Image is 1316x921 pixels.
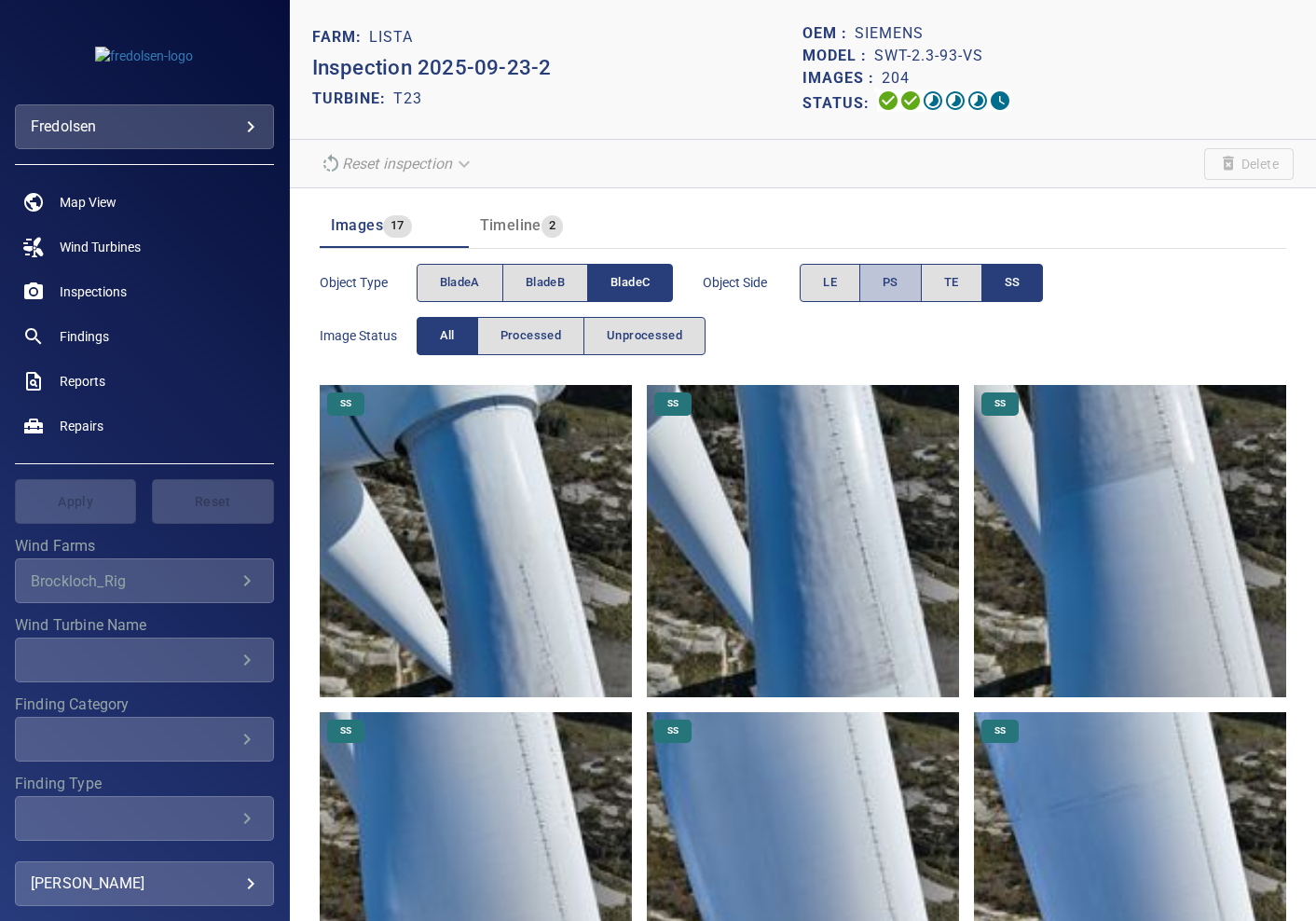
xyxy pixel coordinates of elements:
[60,327,109,346] span: Findings
[417,264,503,302] button: bladeA
[320,273,417,292] span: Object type
[312,26,369,48] p: FARM:
[15,404,274,448] a: repairs noActive
[1005,272,1021,294] span: SS
[417,264,674,302] div: objectType
[802,67,882,89] p: Images :
[95,47,193,65] img: fredolsen-logo
[607,325,682,347] span: Unprocessed
[802,22,855,45] p: OEM :
[383,215,412,237] span: 17
[983,724,1017,737] span: SS
[15,359,274,404] a: reports noActive
[981,264,1044,302] button: SS
[15,796,274,841] div: Finding Type
[944,272,959,294] span: TE
[610,272,650,294] span: bladeC
[477,317,584,355] button: Processed
[874,45,983,67] p: SWT-2.3-93-VS
[15,618,274,633] label: Wind Turbine Name
[60,193,117,212] span: Map View
[883,272,898,294] span: PS
[60,238,141,256] span: Wind Turbines
[541,215,563,237] span: 2
[31,572,236,590] div: Brockloch_Rig
[1204,148,1294,180] span: Unable to delete the inspection due to your user permissions
[703,273,800,292] span: Object Side
[31,869,258,899] div: [PERSON_NAME]
[312,88,393,110] p: TURBINE:
[15,717,274,762] div: Finding Category
[855,22,924,45] p: Siemens
[15,314,274,359] a: findings noActive
[802,45,874,67] p: Model :
[312,52,803,84] p: Inspection 2025-09-23-2
[802,89,877,117] p: Status:
[15,638,274,682] div: Wind Turbine Name
[15,558,274,603] div: Wind Farms
[15,225,274,269] a: windturbines noActive
[15,269,274,314] a: inspections noActive
[966,89,989,112] svg: Matching 3%
[329,397,363,410] span: SS
[15,697,274,712] label: Finding Category
[587,264,673,302] button: bladeC
[983,397,1017,410] span: SS
[417,317,478,355] button: All
[877,89,899,112] svg: Uploading 100%
[331,216,383,234] span: Images
[480,216,541,234] span: Timeline
[502,264,588,302] button: bladeB
[342,155,452,172] em: Reset inspection
[440,325,455,347] span: All
[823,272,837,294] span: LE
[60,417,103,435] span: Repairs
[312,147,482,180] div: Unable to reset the inspection due to your user permissions
[15,539,274,554] label: Wind Farms
[31,112,258,142] div: fredolsen
[583,317,706,355] button: Unprocessed
[60,282,127,301] span: Inspections
[15,180,274,225] a: map noActive
[989,89,1011,112] svg: Classification 0%
[15,777,274,791] label: Finding Type
[882,67,910,89] p: 204
[800,264,860,302] button: LE
[944,89,966,112] svg: ML Processing 4%
[800,264,1043,302] div: objectSide
[329,724,363,737] span: SS
[921,264,982,302] button: TE
[417,317,706,355] div: imageStatus
[656,724,690,737] span: SS
[922,89,944,112] svg: Selecting 4%
[15,104,274,149] div: fredolsen
[320,326,417,345] span: Image Status
[656,397,690,410] span: SS
[500,325,561,347] span: Processed
[60,372,105,391] span: Reports
[899,89,922,112] svg: Data Formatted 100%
[440,272,480,294] span: bladeA
[393,88,422,110] p: T23
[369,26,413,48] p: Lista
[859,264,922,302] button: PS
[312,147,482,180] div: Reset inspection
[526,272,565,294] span: bladeB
